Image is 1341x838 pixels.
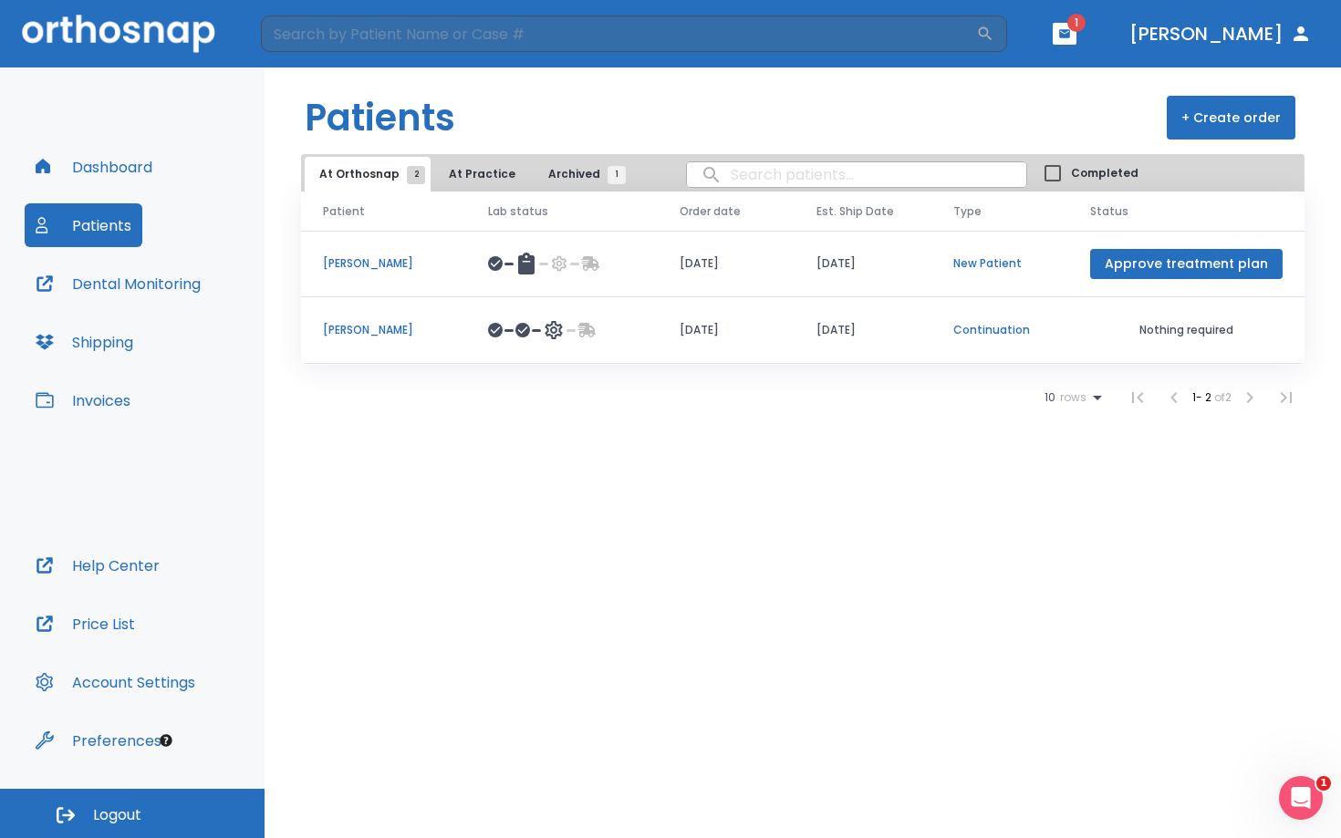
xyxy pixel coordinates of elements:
span: 1 [1316,776,1331,791]
img: Orthosnap [22,15,215,52]
button: [PERSON_NAME] [1122,17,1319,50]
span: Est. Ship Date [816,203,894,220]
p: Continuation [953,322,1046,338]
input: Search by Patient Name or Case # [261,16,976,52]
button: + Create order [1167,96,1295,140]
span: 1 - 2 [1192,389,1214,405]
span: 10 [1045,391,1055,404]
span: Type [953,203,982,220]
span: 2 [407,166,425,184]
span: Lab status [488,203,548,220]
button: Price List [25,602,146,646]
button: Patients [25,203,142,247]
span: rows [1055,391,1086,404]
p: [PERSON_NAME] [323,255,444,272]
button: At Practice [434,157,530,191]
input: search [687,157,1026,192]
span: Order date [680,203,741,220]
button: Approve treatment plan [1090,249,1283,279]
button: Dashboard [25,145,163,189]
p: [PERSON_NAME] [323,322,444,338]
span: 1 [608,166,626,184]
button: Preferences [25,719,172,762]
td: [DATE] [658,297,795,364]
span: of 2 [1214,389,1232,405]
button: Help Center [25,543,171,587]
p: Nothing required [1090,322,1283,338]
iframe: Intercom live chat [1279,776,1323,820]
span: Completed [1071,165,1138,181]
td: [DATE] [658,231,795,297]
button: Shipping [25,320,144,364]
td: [DATE] [795,297,931,364]
div: Tooltip anchor [158,732,174,749]
p: New Patient [953,255,1046,272]
span: Patient [323,203,365,220]
div: tabs [305,157,635,191]
span: At Orthosnap [319,166,416,182]
button: Dental Monitoring [25,262,212,305]
td: [DATE] [795,231,931,297]
span: 1 [1067,14,1086,32]
button: Account Settings [25,660,206,704]
button: Invoices [25,378,141,422]
span: Status [1090,203,1128,220]
h1: Patients [305,90,455,145]
span: Logout [93,805,141,825]
span: Archived [548,166,617,182]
